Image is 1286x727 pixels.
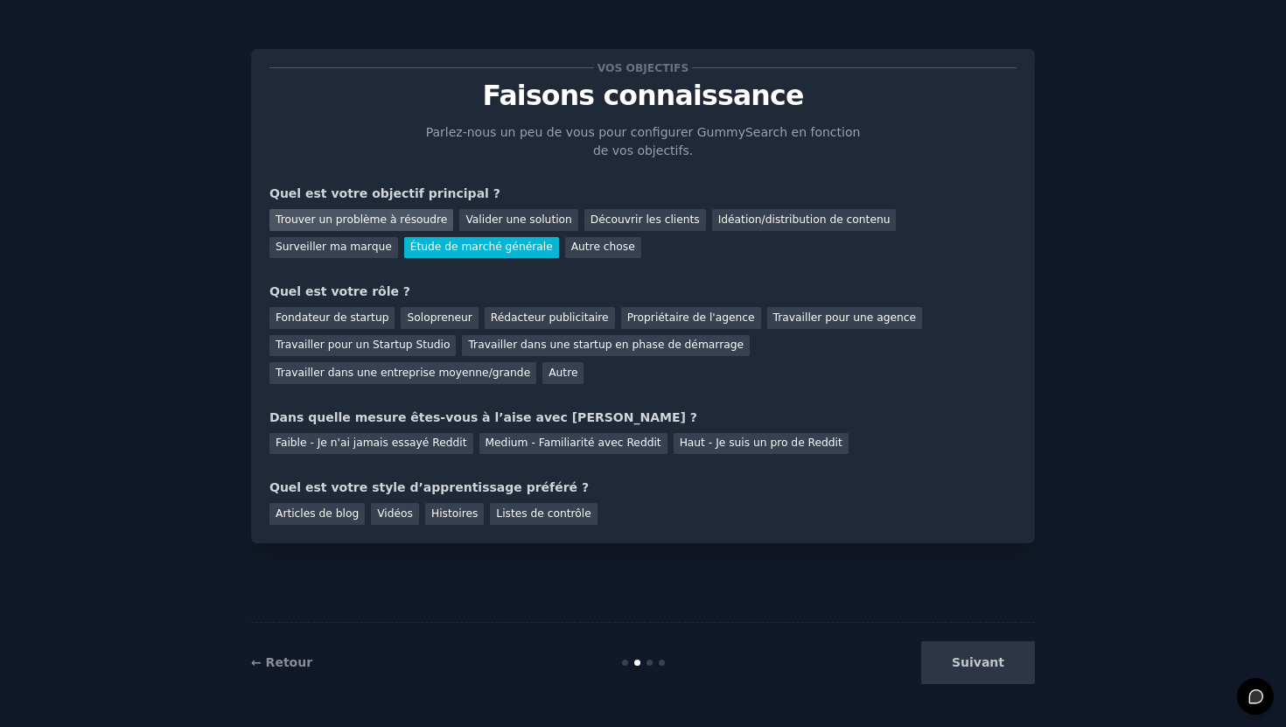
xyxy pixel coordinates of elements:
[571,241,635,253] font: Autre chose
[598,62,689,74] font: Vos objectifs
[269,284,410,298] font: Quel est votre rôle ?
[276,241,392,253] font: Surveiller ma marque
[276,367,530,379] font: Travailler dans une entreprise moyenne/grande
[483,80,804,111] font: Faisons connaissance
[591,213,700,226] font: Découvrir les clients
[496,507,591,520] font: Listes de contrôle
[431,507,478,520] font: Histoires
[269,410,697,424] font: Dans quelle mesure êtes-vous à l’aise avec [PERSON_NAME] ?
[410,241,553,253] font: Étude de marché générale
[718,213,891,226] font: Idéation/distribution de contenu
[407,311,472,324] font: Solopreneur
[276,311,388,324] font: Fondateur de startup
[627,311,755,324] font: Propriétaire de l'agence
[680,437,842,449] font: Haut - Je suis un pro de Reddit
[269,186,500,200] font: Quel est votre objectif principal ?
[468,339,744,351] font: Travailler dans une startup en phase de démarrage
[549,367,577,379] font: Autre
[773,311,916,324] font: Travailler pour une agence
[426,125,861,157] font: Parlez-nous un peu de vous pour configurer GummySearch en fonction de vos objectifs.
[276,437,467,449] font: Faible - Je n'ai jamais essayé Reddit
[269,480,589,494] font: Quel est votre style d’apprentissage préféré ?
[276,339,450,351] font: Travailler pour un Startup Studio
[251,655,312,669] a: ← Retour
[486,437,661,449] font: Medium - Familiarité avec Reddit
[276,507,359,520] font: Articles de blog
[465,213,571,226] font: Valider une solution
[491,311,609,324] font: Rédacteur publicitaire
[276,213,447,226] font: Trouver un problème à résoudre
[377,507,413,520] font: Vidéos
